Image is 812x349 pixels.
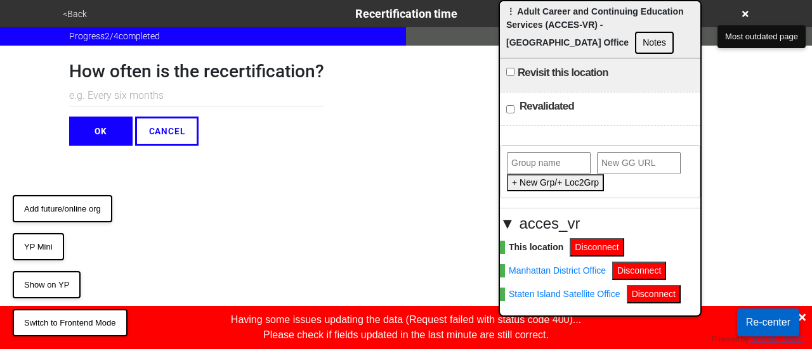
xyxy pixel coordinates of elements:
[69,61,324,82] h1: How often is the recertification?
[500,241,563,254] strong: This location
[13,309,128,337] button: Switch to Frontend Mode
[570,238,624,257] button: Disconnect
[59,7,91,22] button: <Back
[597,152,681,174] input: New GG URL
[500,215,700,233] h4: ▼ acces_vr
[69,117,133,146] button: OK
[507,174,604,191] button: + New Grp/+ Loc2Grp
[520,99,574,114] label: Revalidated
[355,7,457,20] span: Recertification time
[13,233,64,261] button: YP Mini
[712,334,804,345] div: Powered by
[13,271,81,299] button: Show on YP
[506,6,683,48] span: ⋮ Adult Career and Continuing Education Services (ACCES-VR) - [GEOGRAPHIC_DATA] Office
[612,262,666,280] button: Disconnect
[737,308,799,336] button: Re-center
[500,288,620,301] a: Staten Island Satellite Office
[135,117,199,146] button: CANCEL
[518,65,608,80] label: Revisit this location
[13,195,112,223] button: Add future/online org
[507,152,591,174] input: Group name
[627,285,681,303] button: Disconnect
[500,264,606,277] a: Manhattan District Office
[69,86,324,106] input: e.g. Every six months
[717,25,806,48] button: Most outdated page
[635,32,674,54] button: Notes
[749,335,804,343] a: [DOMAIN_NAME]
[69,30,160,43] span: Progress 2 / 4 completed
